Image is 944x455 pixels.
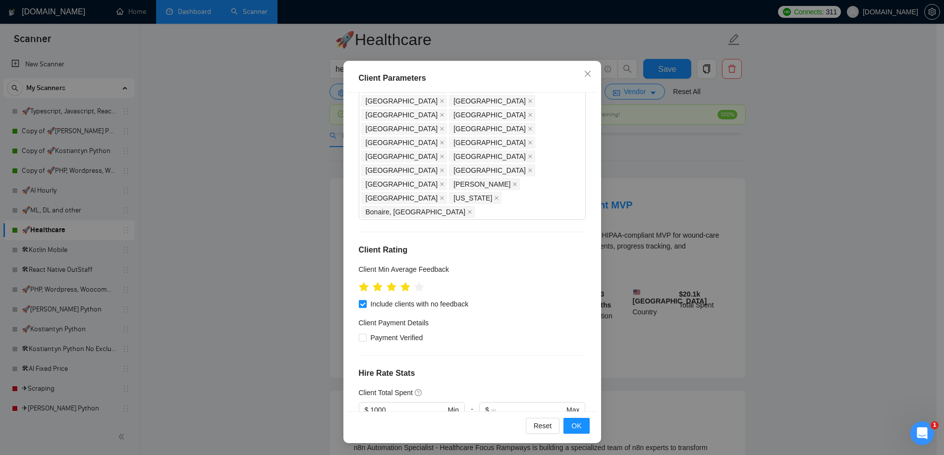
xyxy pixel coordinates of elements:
[440,182,444,187] span: close
[387,282,396,292] span: star
[359,282,369,292] span: star
[574,61,601,88] button: Close
[361,164,447,176] span: Turkmenistan
[534,420,552,431] span: Reset
[440,168,444,173] span: close
[366,151,438,162] span: [GEOGRAPHIC_DATA]
[931,421,939,429] span: 1
[359,264,449,275] h5: Client Min Average Feedback
[449,151,535,162] span: Gambia
[453,193,492,203] span: [US_STATE]
[400,282,410,292] span: star
[440,196,444,201] span: close
[367,299,473,309] span: Include clients with no feedback
[453,151,526,162] span: [GEOGRAPHIC_DATA]
[467,209,472,214] span: close
[366,96,438,106] span: [GEOGRAPHIC_DATA]
[366,206,466,217] span: Bonaire, [GEOGRAPHIC_DATA]
[449,164,535,176] span: Congo
[361,109,447,121] span: Mauritania
[359,244,586,256] h4: Client Rating
[453,165,526,176] span: [GEOGRAPHIC_DATA]
[453,96,526,106] span: [GEOGRAPHIC_DATA]
[465,402,479,430] div: -
[361,123,447,135] span: Suriname
[415,389,423,397] span: question-circle
[449,178,520,190] span: Chad
[440,140,444,145] span: close
[453,109,526,120] span: [GEOGRAPHIC_DATA]
[361,137,447,149] span: Vanuatu
[563,418,589,434] button: OK
[449,95,535,107] span: Martinique
[447,404,459,415] span: Min
[370,404,445,415] input: 0
[526,418,560,434] button: Reset
[414,282,424,292] span: star
[528,154,533,159] span: close
[366,179,438,190] span: [GEOGRAPHIC_DATA]
[367,332,427,343] span: Payment Verified
[491,404,564,415] input: ∞
[365,404,369,415] span: $
[361,95,447,107] span: Bhutan
[361,151,447,162] span: Gabon
[449,123,535,135] span: New Caledonia
[453,137,526,148] span: [GEOGRAPHIC_DATA]
[366,123,438,134] span: [GEOGRAPHIC_DATA]
[571,420,581,431] span: OK
[366,137,438,148] span: [GEOGRAPHIC_DATA]
[359,72,586,84] div: Client Parameters
[440,99,444,103] span: close
[361,206,475,218] span: Bonaire, Sint Eustatius and Saba
[528,140,533,145] span: close
[910,421,934,445] iframe: Intercom live chat
[566,404,579,415] span: Max
[453,123,526,134] span: [GEOGRAPHIC_DATA]
[366,193,438,203] span: [GEOGRAPHIC_DATA]
[494,196,499,201] span: close
[440,154,444,159] span: close
[528,99,533,103] span: close
[366,109,438,120] span: [GEOGRAPHIC_DATA]
[361,178,447,190] span: Burundi
[361,192,447,204] span: Niger
[528,112,533,117] span: close
[453,179,510,190] span: [PERSON_NAME]
[440,112,444,117] span: close
[449,109,535,121] span: Djibouti
[359,317,429,328] h4: Client Payment Details
[373,282,383,292] span: star
[359,367,586,379] h4: Hire Rate Stats
[528,168,533,173] span: close
[449,137,535,149] span: Guernsey
[512,182,517,187] span: close
[366,165,438,176] span: [GEOGRAPHIC_DATA]
[584,70,592,78] span: close
[528,126,533,131] span: close
[449,192,501,204] span: Palau
[485,404,489,415] span: $
[440,126,444,131] span: close
[359,387,413,398] h5: Client Total Spent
